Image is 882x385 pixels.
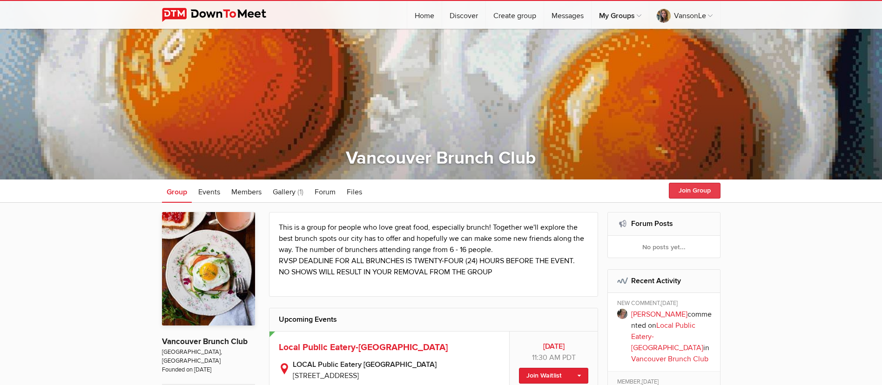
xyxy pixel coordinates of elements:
h2: Upcoming Events [279,308,589,331]
a: Join Waitlist [519,368,588,384]
div: No posts yet... [608,236,720,258]
span: Members [231,187,262,197]
div: NEW COMMENT, [617,299,714,309]
a: Home [407,1,442,29]
span: [DATE] [661,299,678,307]
a: Gallery (1) [268,179,308,203]
span: 11:30 AM [532,353,560,362]
span: America/Vancouver [562,353,576,362]
span: Founded on [DATE] [162,365,255,374]
span: Events [198,187,220,197]
a: Forum Posts [631,219,673,228]
p: commented on in [631,309,714,365]
p: This is a group for people who love great food, especially brunch! Together we'll explore the bes... [279,222,589,278]
a: Members [227,179,266,203]
a: Forum [310,179,340,203]
span: [STREET_ADDRESS] [293,371,359,380]
span: Gallery [273,187,296,197]
a: Events [194,179,225,203]
b: LOCAL Public Eatery [GEOGRAPHIC_DATA] [293,359,500,370]
a: Files [342,179,367,203]
b: [DATE] [519,341,588,352]
a: VansonLe [649,1,720,29]
a: Group [162,179,192,203]
a: Local Public Eatery-[GEOGRAPHIC_DATA] [279,342,448,353]
span: [GEOGRAPHIC_DATA], [GEOGRAPHIC_DATA] [162,348,255,366]
a: Messages [544,1,591,29]
img: DownToMeet [162,8,281,22]
a: Vancouver Brunch Club [631,354,708,364]
span: Group [167,187,187,197]
span: (1) [297,187,303,197]
button: Join Group [669,183,720,199]
a: [PERSON_NAME] [631,310,687,319]
a: Local Public Eatery-[GEOGRAPHIC_DATA] [631,321,703,352]
a: Create group [486,1,544,29]
a: Discover [442,1,485,29]
img: Vancouver Brunch Club [162,212,255,325]
span: Files [347,187,362,197]
a: My Groups [592,1,649,29]
h2: Recent Activity [617,270,711,292]
span: Forum [315,187,336,197]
